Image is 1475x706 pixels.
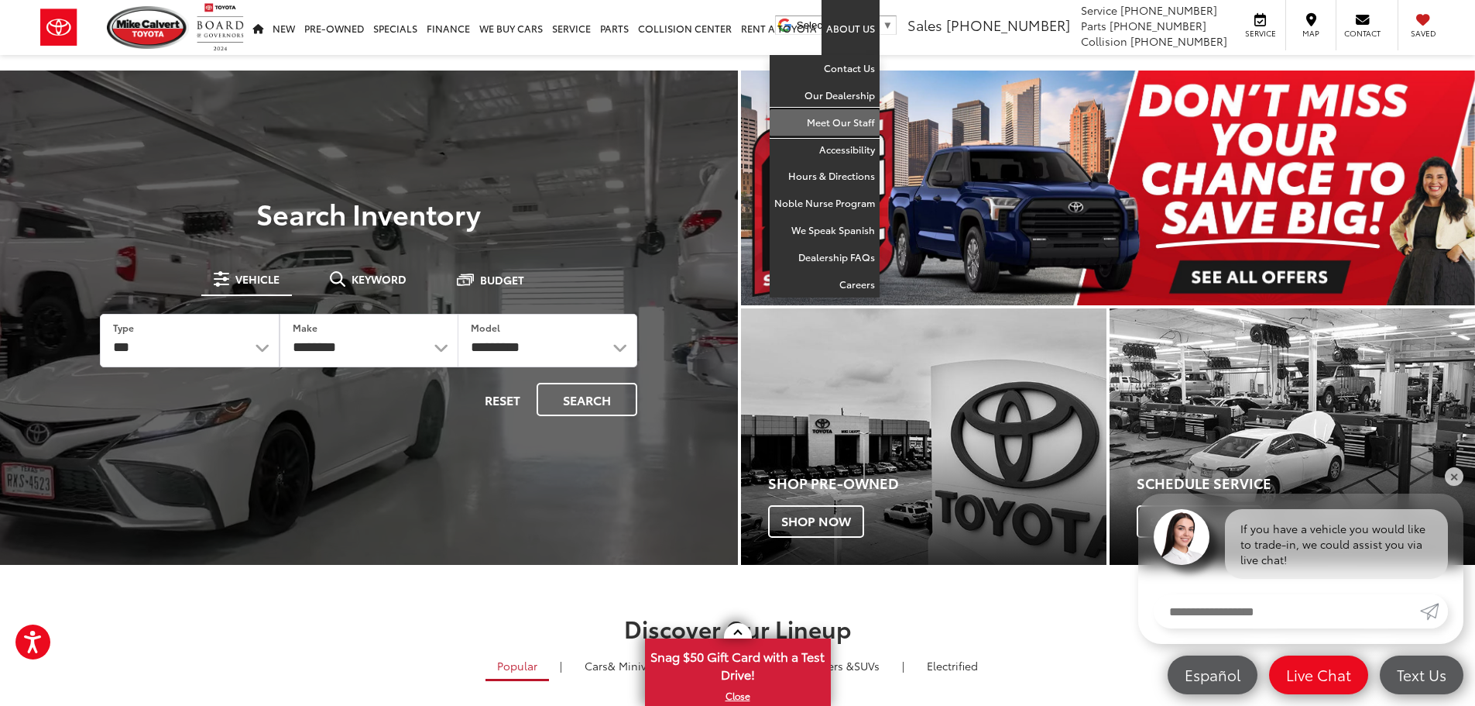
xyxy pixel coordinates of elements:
[770,163,880,190] a: Hours & Directions
[770,271,880,298] a: Careers
[472,383,533,416] button: Reset
[1081,33,1127,49] span: Collision
[293,321,317,334] label: Make
[883,19,893,31] span: ▼
[1120,2,1217,18] span: [PHONE_NUMBER]
[768,505,864,538] span: Shop Now
[1154,509,1209,565] img: Agent profile photo
[1177,665,1248,684] span: Español
[480,274,524,285] span: Budget
[1294,28,1328,39] span: Map
[1269,656,1368,694] a: Live Chat
[1081,18,1106,33] span: Parts
[471,321,500,334] label: Model
[1406,28,1440,39] span: Saved
[1110,308,1475,565] div: Toyota
[1380,656,1463,694] a: Text Us
[1344,28,1381,39] span: Contact
[915,653,990,679] a: Electrified
[1243,28,1278,39] span: Service
[65,198,673,229] h3: Search Inventory
[1154,594,1420,629] input: Enter your message
[741,308,1106,565] a: Shop Pre-Owned Shop Now
[774,653,891,679] a: SUVs
[107,6,189,49] img: Mike Calvert Toyota
[770,217,880,244] a: We Speak Spanish
[556,658,566,673] li: |
[1225,509,1448,579] div: If you have a vehicle you would like to trade-in, we could assist you via live chat!
[768,476,1106,491] h4: Shop Pre-Owned
[770,55,880,82] a: Contact Us
[1081,2,1117,18] span: Service
[113,321,134,334] label: Type
[192,615,1284,641] h2: Discover Our Lineup
[647,640,829,687] span: Snag $50 Gift Card with a Test Drive!
[573,653,671,679] a: Cars
[235,274,280,284] span: Vehicle
[537,383,637,416] button: Search
[608,658,660,673] span: & Minivan
[1130,33,1227,49] span: [PHONE_NUMBER]
[1110,18,1206,33] span: [PHONE_NUMBER]
[770,136,880,164] a: Accessibility
[770,244,880,271] a: Dealership FAQs
[946,15,1070,35] span: [PHONE_NUMBER]
[485,653,549,681] a: Popular
[1278,665,1359,684] span: Live Chat
[1137,505,1262,538] span: Schedule Now
[741,308,1106,565] div: Toyota
[898,658,908,673] li: |
[907,15,942,35] span: Sales
[1420,594,1448,629] a: Submit
[1137,476,1475,491] h4: Schedule Service
[1389,665,1454,684] span: Text Us
[352,274,406,284] span: Keyword
[1168,656,1257,694] a: Español
[770,82,880,109] a: Our Dealership
[1110,308,1475,565] a: Schedule Service Schedule Now
[770,190,880,217] a: Noble Nurse Program
[770,109,880,136] a: Meet Our Staff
